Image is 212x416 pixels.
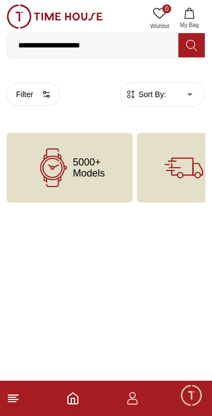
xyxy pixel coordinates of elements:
button: Filter [7,83,60,106]
span: 5000+ Models [73,157,105,179]
button: My Bag [173,4,205,33]
span: Wishlist [146,22,173,30]
span: Sort By: [136,89,166,100]
img: ... [7,4,103,29]
button: Sort By: [125,89,166,100]
a: Home [66,392,79,405]
a: 0Wishlist [146,4,173,33]
div: Chat Widget [179,383,204,408]
span: My Bag [176,21,203,29]
span: 0 [162,4,171,13]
